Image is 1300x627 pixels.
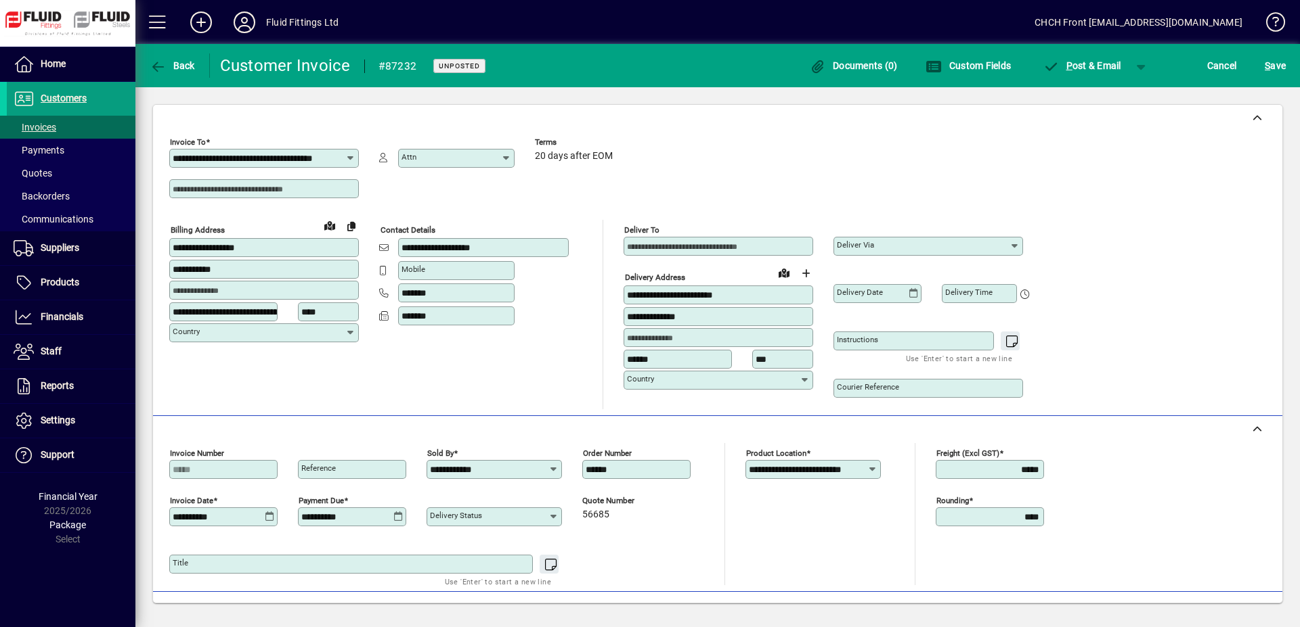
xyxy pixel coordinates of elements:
[7,300,135,334] a: Financials
[7,438,135,472] a: Support
[7,208,135,231] a: Communications
[445,574,551,589] mat-hint: Use 'Enter' to start a new line
[301,463,336,473] mat-label: Reference
[1036,53,1128,78] button: Post & Email
[402,264,425,274] mat-label: Mobile
[582,496,664,505] span: Quote number
[1190,600,1245,622] span: Product
[146,53,198,78] button: Back
[41,346,62,356] span: Staff
[817,600,886,622] span: Product History
[7,162,135,185] a: Quotes
[39,491,97,502] span: Financial Year
[7,404,135,438] a: Settings
[41,415,75,425] span: Settings
[173,558,188,567] mat-label: Title
[922,53,1014,78] button: Custom Fields
[810,60,898,71] span: Documents (0)
[1265,55,1286,76] span: ave
[7,335,135,369] a: Staff
[627,374,654,384] mat-label: Country
[7,369,135,403] a: Reports
[41,449,74,460] span: Support
[1204,53,1240,78] button: Cancel
[7,116,135,139] a: Invoices
[49,519,86,530] span: Package
[427,448,454,458] mat-label: Sold by
[7,185,135,208] a: Backorders
[439,62,480,70] span: Unposted
[837,287,883,297] mat-label: Delivery date
[341,215,362,237] button: Copy to Delivery address
[14,168,52,179] span: Quotes
[430,511,482,520] mat-label: Delivery status
[812,599,892,623] button: Product History
[582,509,609,520] span: 56685
[936,496,969,505] mat-label: Rounding
[535,138,616,147] span: Terms
[945,287,993,297] mat-label: Delivery time
[41,93,87,103] span: Customers
[7,231,135,265] a: Suppliers
[773,262,795,283] a: View on map
[1043,60,1121,71] span: ost & Email
[173,327,200,336] mat-label: Country
[795,262,817,284] button: Choose address
[1066,60,1072,71] span: P
[220,55,351,76] div: Customer Invoice
[378,55,417,77] div: #87232
[535,151,613,162] span: 20 days after EOM
[170,137,206,147] mat-label: Invoice To
[41,311,83,322] span: Financials
[1207,55,1237,76] span: Cancel
[402,152,416,162] mat-label: Attn
[266,11,339,33] div: Fluid Fittings Ltd
[170,448,224,458] mat-label: Invoice number
[1184,599,1252,623] button: Product
[150,60,195,71] span: Back
[14,191,70,202] span: Backorders
[1261,53,1289,78] button: Save
[223,10,266,34] button: Profile
[1035,11,1242,33] div: CHCH Front [EMAIL_ADDRESS][DOMAIN_NAME]
[179,10,223,34] button: Add
[837,335,878,344] mat-label: Instructions
[14,145,64,156] span: Payments
[1265,60,1270,71] span: S
[746,448,806,458] mat-label: Product location
[41,58,66,69] span: Home
[583,448,632,458] mat-label: Order number
[837,382,899,392] mat-label: Courier Reference
[1256,3,1283,47] a: Knowledge Base
[837,240,874,250] mat-label: Deliver via
[135,53,210,78] app-page-header-button: Back
[624,225,659,235] mat-label: Deliver To
[14,214,93,225] span: Communications
[906,350,1012,366] mat-hint: Use 'Enter' to start a new line
[41,242,79,253] span: Suppliers
[936,448,999,458] mat-label: Freight (excl GST)
[170,496,213,505] mat-label: Invoice date
[926,60,1011,71] span: Custom Fields
[14,122,56,133] span: Invoices
[7,47,135,81] a: Home
[806,53,901,78] button: Documents (0)
[7,139,135,162] a: Payments
[299,496,344,505] mat-label: Payment due
[319,214,341,236] a: View on map
[7,266,135,300] a: Products
[41,277,79,287] span: Products
[41,380,74,391] span: Reports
